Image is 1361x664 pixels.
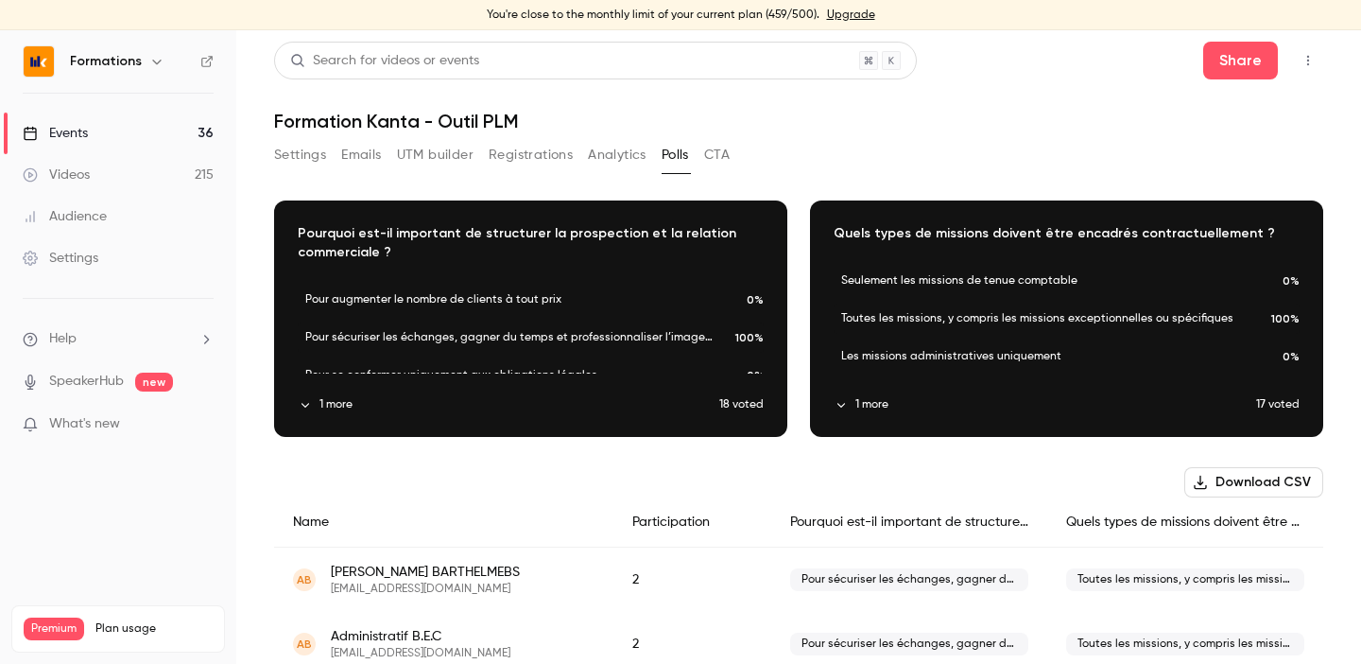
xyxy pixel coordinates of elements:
[274,498,613,548] div: Name
[1203,42,1278,79] button: Share
[1047,498,1323,548] div: Quels types de missions doivent être encadrés contractuellement ?
[1066,633,1304,655] span: Toutes les missions, y compris les missions exceptionnelles ou spécifiques
[298,396,719,413] button: 1 more
[49,414,120,434] span: What's new
[70,52,142,71] h6: Formations
[331,627,510,646] span: Administratif B.E.C
[297,571,312,588] span: AB
[1184,467,1323,498] button: Download CSV
[1066,568,1304,591] span: Toutes les missions, y compris les missions exceptionnelles ou spécifiques
[274,140,326,170] button: Settings
[397,140,474,170] button: UTM builder
[704,140,730,170] button: CTA
[588,140,646,170] button: Analytics
[613,498,771,548] div: Participation
[24,618,84,640] span: Premium
[274,548,1323,613] div: ab@aureka.experts-comptables.fr
[834,396,1256,413] button: 1 more
[274,110,1323,132] h1: Formation Kanta - Outil PLM
[23,329,214,349] li: help-dropdown-opener
[191,416,214,433] iframe: Noticeable Trigger
[613,548,771,613] div: 2
[662,140,689,170] button: Polls
[23,124,88,143] div: Events
[341,140,381,170] button: Emails
[23,249,98,268] div: Settings
[24,46,54,77] img: Formations
[771,498,1047,548] div: Pourquoi est-il important de structurer la prospection et la relation commerciale ?
[49,372,124,392] a: SpeakerHub
[23,207,107,226] div: Audience
[790,633,1028,655] span: Pour sécuriser les échanges, gagner du temps et professionnaliser l’image du cabinet
[827,8,875,23] a: Upgrade
[49,329,77,349] span: Help
[135,373,173,392] span: new
[331,582,520,597] span: [EMAIL_ADDRESS][DOMAIN_NAME]
[95,621,213,637] span: Plan usage
[790,568,1028,591] span: Pour sécuriser les échanges, gagner du temps et professionnaliser l’image du cabinet
[489,140,573,170] button: Registrations
[331,646,510,661] span: [EMAIL_ADDRESS][DOMAIN_NAME]
[290,51,479,71] div: Search for videos or events
[331,563,520,582] span: [PERSON_NAME] BARTHELMEBS
[23,166,90,184] div: Videos
[297,636,312,653] span: AB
